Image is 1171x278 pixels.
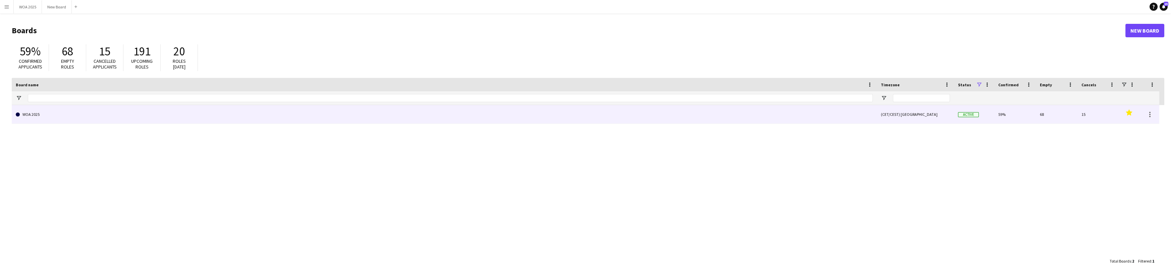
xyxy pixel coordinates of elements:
[1160,3,1168,11] a: 15
[877,105,954,124] div: (CET/CEST) [GEOGRAPHIC_DATA]
[62,44,73,59] span: 68
[1138,259,1151,264] span: Filtered
[99,44,110,59] span: 15
[881,95,887,101] button: Open Filter Menu
[893,94,950,102] input: Timezone Filter Input
[61,58,74,70] span: Empty roles
[173,44,185,59] span: 20
[12,26,1125,36] h1: Boards
[881,82,900,87] span: Timezone
[1132,259,1134,264] span: 2
[998,82,1019,87] span: Confirmed
[1110,254,1134,268] div: :
[20,44,41,59] span: 59%
[1040,82,1052,87] span: Empty
[16,95,22,101] button: Open Filter Menu
[1081,82,1096,87] span: Cancels
[1164,2,1168,6] span: 15
[1110,259,1131,264] span: Total Boards
[1152,259,1154,264] span: 1
[1138,254,1154,268] div: :
[1125,24,1164,37] a: New Board
[16,105,873,124] a: WOA 2025
[93,58,117,70] span: Cancelled applicants
[28,94,873,102] input: Board name Filter Input
[14,0,42,13] button: WOA 2025
[994,105,1036,124] div: 59%
[958,112,979,117] span: Active
[1036,105,1077,124] div: 68
[18,58,42,70] span: Confirmed applicants
[134,44,151,59] span: 191
[1077,105,1119,124] div: 15
[131,58,153,70] span: Upcoming roles
[42,0,72,13] button: New Board
[958,82,971,87] span: Status
[173,58,186,70] span: Roles [DATE]
[16,82,39,87] span: Board name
